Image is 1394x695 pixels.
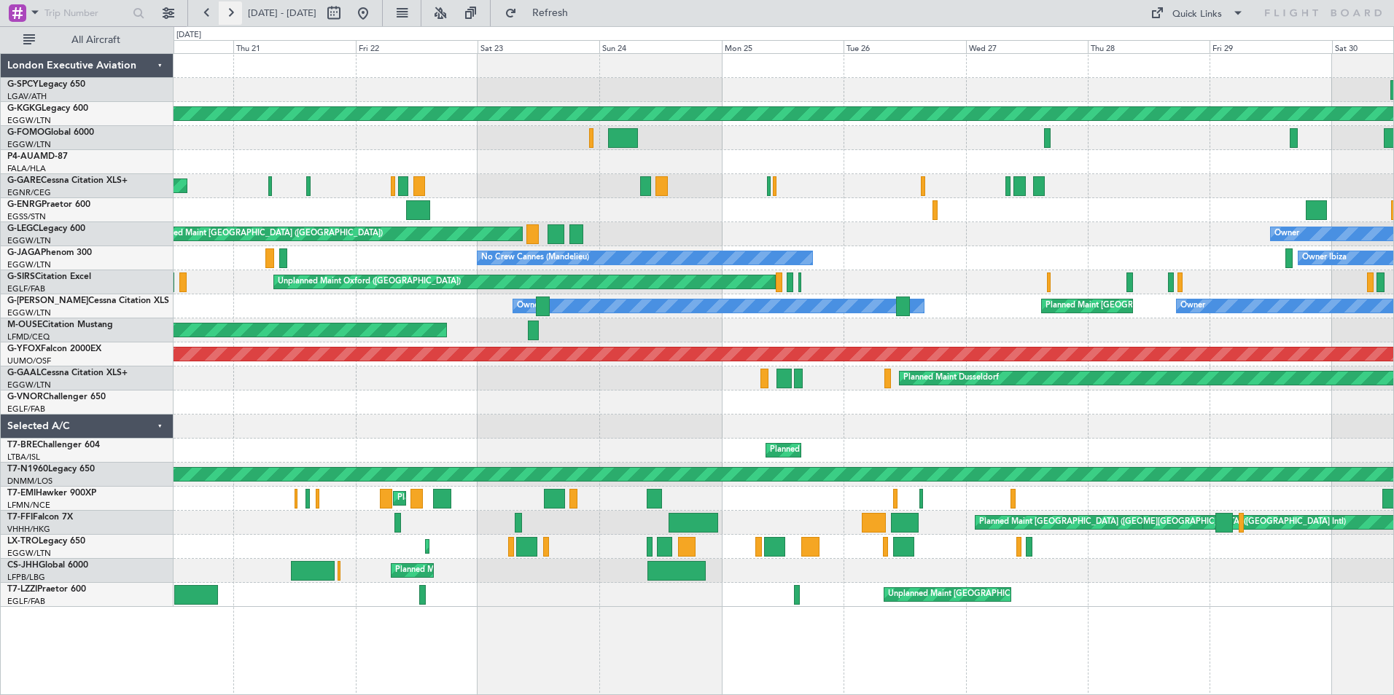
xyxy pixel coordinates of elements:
span: G-FOMO [7,128,44,137]
a: LFPB/LBG [7,572,45,583]
a: T7-EMIHawker 900XP [7,489,96,498]
div: Wed 27 [966,40,1088,53]
span: G-SIRS [7,272,35,281]
a: T7-LZZIPraetor 600 [7,585,86,594]
a: G-KGKGLegacy 600 [7,104,88,113]
div: Unplanned Maint Oxford ([GEOGRAPHIC_DATA]) [278,271,461,293]
div: Owner [1274,223,1299,245]
span: P4-AUA [7,152,40,161]
button: Quick Links [1143,1,1251,25]
span: All Aircraft [38,35,154,45]
a: EGNR/CEG [7,187,51,198]
span: T7-LZZI [7,585,37,594]
div: Planned Maint [GEOGRAPHIC_DATA] ([GEOGRAPHIC_DATA]) [153,223,383,245]
div: Thu 28 [1088,40,1210,53]
span: G-GAAL [7,369,41,377]
a: G-SPCYLegacy 650 [7,80,85,89]
a: LTBA/ISL [7,452,40,463]
a: G-VNORChallenger 650 [7,393,106,401]
button: All Aircraft [16,28,158,52]
a: FALA/HLA [7,163,46,174]
div: Quick Links [1172,7,1222,22]
a: M-OUSECitation Mustang [7,321,113,329]
a: G-LEGCLegacy 600 [7,224,85,233]
a: EGGW/LTN [7,115,51,126]
a: EGGW/LTN [7,259,51,270]
a: LX-TROLegacy 650 [7,537,85,546]
span: G-GARE [7,176,41,185]
div: Planned Maint [GEOGRAPHIC_DATA] ([GEOGRAPHIC_DATA]) [395,559,625,581]
span: G-ENRG [7,200,42,209]
span: T7-FFI [7,513,33,522]
a: CS-JHHGlobal 6000 [7,561,88,570]
div: Owner Ibiza [1302,247,1347,269]
a: P4-AUAMD-87 [7,152,68,161]
div: Thu 21 [233,40,355,53]
span: [DATE] - [DATE] [248,7,316,20]
div: Planned Maint [PERSON_NAME] [397,487,519,509]
a: EGGW/LTN [7,548,51,559]
div: Planned Maint Warsaw ([GEOGRAPHIC_DATA]) [770,439,946,461]
a: EGGW/LTN [7,380,51,390]
div: Planned Maint Dusseldorf [903,367,999,389]
div: Tue 26 [844,40,965,53]
a: LGAV/ATH [7,91,47,102]
a: DNMM/LOS [7,476,52,487]
a: G-GAALCessna Citation XLS+ [7,369,128,377]
span: CS-JHH [7,561,39,570]
span: G-[PERSON_NAME] [7,297,88,305]
a: T7-BREChallenger 604 [7,441,100,449]
div: Owner [517,295,542,317]
a: LFMN/NCE [7,500,50,511]
span: T7-EMI [7,489,36,498]
div: No Crew Cannes (Mandelieu) [481,247,589,269]
div: [DATE] [176,29,201,42]
input: Trip Number [44,2,128,24]
span: G-VNOR [7,393,43,401]
span: Refresh [520,8,581,18]
a: EGGW/LTN [7,235,51,246]
a: G-SIRSCitation Excel [7,272,91,281]
a: EGLF/FAB [7,283,45,294]
a: G-JAGAPhenom 300 [7,248,92,257]
div: Unplanned Maint [GEOGRAPHIC_DATA] ([GEOGRAPHIC_DATA]) [888,584,1128,605]
div: Planned Maint [GEOGRAPHIC_DATA] ([GEOGRAPHIC_DATA]) [1045,295,1275,317]
button: Refresh [498,1,585,25]
div: Fri 22 [356,40,478,53]
a: G-ENRGPraetor 600 [7,200,90,209]
div: Owner [1180,295,1205,317]
span: G-KGKG [7,104,42,113]
div: Planned Maint [GEOGRAPHIC_DATA] ([GEOGRAPHIC_DATA] Intl) [979,511,1223,533]
a: VHHH/HKG [7,524,50,535]
a: EGGW/LTN [7,139,51,150]
a: G-FOMOGlobal 6000 [7,128,94,137]
span: G-YFOX [7,345,41,353]
div: Sun 24 [599,40,721,53]
a: LFMD/CEQ [7,331,50,342]
a: EGLF/FAB [7,404,45,415]
span: T7-N1960 [7,465,48,474]
a: G-GARECessna Citation XLS+ [7,176,128,185]
a: EGSS/STN [7,211,46,222]
a: T7-FFIFalcon 7X [7,513,73,522]
a: T7-N1960Legacy 650 [7,465,95,474]
a: UUMO/OSF [7,356,51,366]
span: G-JAGA [7,248,41,257]
a: EGLF/FAB [7,596,45,607]
a: G-[PERSON_NAME]Cessna Citation XLS [7,297,169,305]
div: Fri 29 [1210,40,1331,53]
a: G-YFOXFalcon 2000EX [7,345,101,353]
a: EGGW/LTN [7,307,51,318]
div: Sat 23 [478,40,599,53]
span: G-LEGC [7,224,39,233]
span: G-SPCY [7,80,39,89]
span: T7-BRE [7,441,37,449]
span: LX-TRO [7,537,39,546]
span: M-OUSE [7,321,42,329]
div: Mon 25 [722,40,844,53]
